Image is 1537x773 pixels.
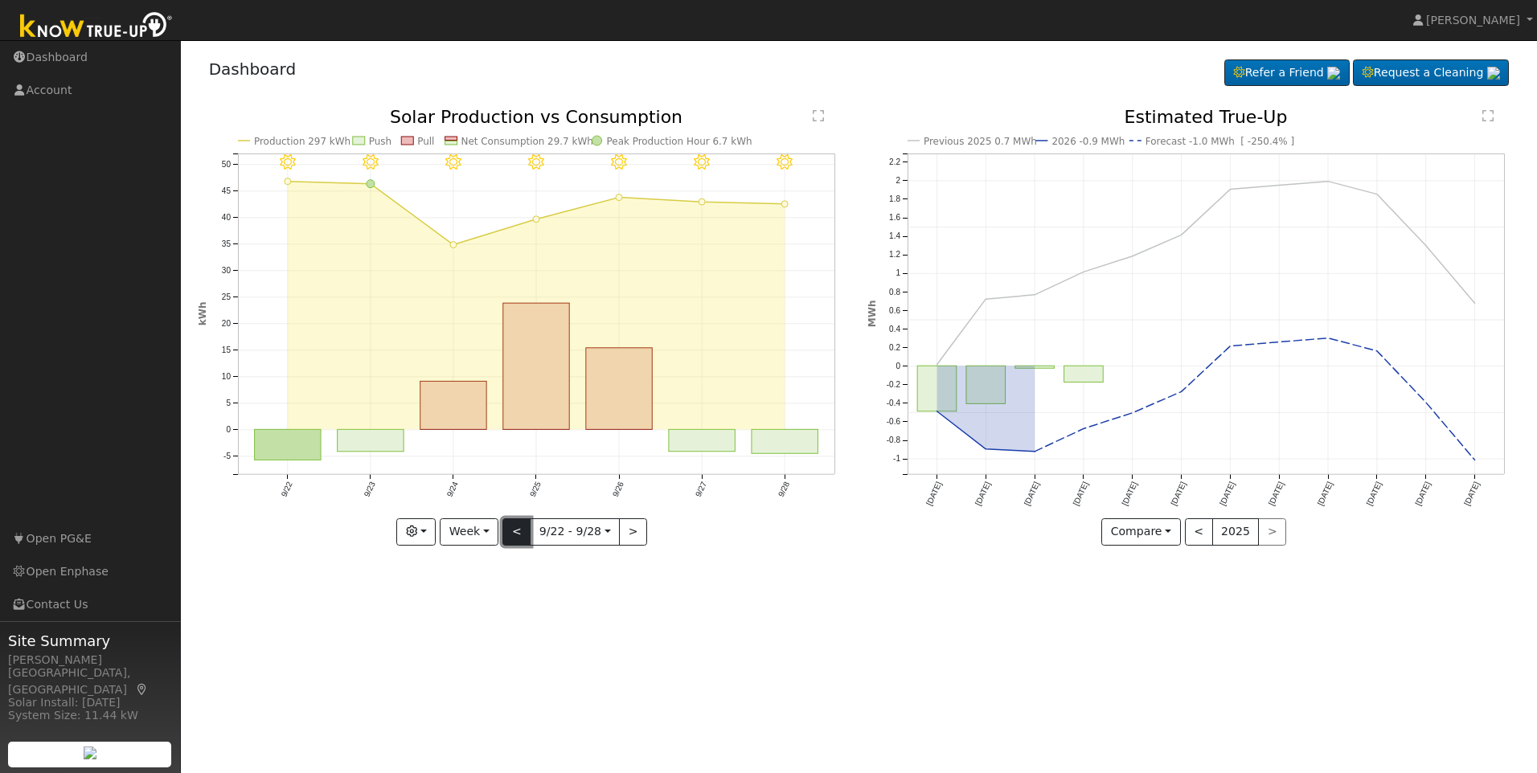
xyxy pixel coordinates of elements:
[896,269,900,278] text: 1
[1487,67,1500,80] img: retrieve
[1228,343,1234,350] circle: onclick=""
[982,446,989,452] circle: onclick=""
[1178,232,1185,239] circle: onclick=""
[982,296,989,302] circle: onclick=""
[221,213,231,222] text: 40
[223,452,231,460] text: -5
[1316,481,1334,507] text: [DATE]
[887,418,901,427] text: -0.6
[889,232,900,241] text: 1.4
[924,481,943,507] text: [DATE]
[533,216,539,223] circle: onclick=""
[694,481,708,499] text: 9/27
[1374,191,1380,198] circle: onclick=""
[889,288,900,297] text: 0.8
[1472,457,1478,464] circle: onclick=""
[889,157,900,166] text: 2.2
[461,136,592,147] text: Net Consumption 29.7 kWh
[1277,182,1283,189] circle: onclick=""
[1015,366,1055,369] rect: onclick=""
[450,242,457,248] circle: onclick=""
[1169,481,1187,507] text: [DATE]
[8,694,172,711] div: Solar Install: [DATE]
[694,154,710,170] i: 9/27 - Clear
[887,436,901,445] text: -0.8
[221,186,231,195] text: 45
[867,301,878,328] text: MWh
[1228,186,1234,193] circle: onclick=""
[363,154,379,170] i: 9/23 - Clear
[887,380,901,389] text: -0.2
[1121,481,1139,507] text: [DATE]
[1031,292,1038,298] circle: onclick=""
[1365,481,1383,507] text: [DATE]
[1327,67,1340,80] img: retrieve
[1129,410,1136,416] circle: onclick=""
[367,180,375,188] circle: onclick=""
[896,176,900,185] text: 2
[1218,481,1236,507] text: [DATE]
[1325,335,1331,342] circle: onclick=""
[1146,136,1294,147] text: Forecast -1.0 MWh [ -250.4% ]
[889,343,900,352] text: 0.2
[966,366,1006,404] rect: onclick=""
[284,178,290,185] circle: onclick=""
[84,746,96,759] img: retrieve
[619,518,647,546] button: >
[221,292,231,301] text: 25
[924,136,1037,147] text: Previous 2025 0.7 MWh
[606,136,752,147] text: Peak Production Hour 6.7 kWh
[221,239,231,248] text: 35
[221,346,231,354] text: 15
[973,481,992,507] text: [DATE]
[135,683,150,696] a: Map
[1064,366,1104,382] rect: onclick=""
[8,652,172,669] div: [PERSON_NAME]
[893,455,900,464] text: -1
[390,107,682,127] text: Solar Production vs Consumption
[616,194,622,201] circle: onclick=""
[12,9,181,45] img: Know True-Up
[777,481,791,499] text: 9/28
[337,430,403,452] rect: onclick=""
[528,154,544,170] i: 9/25 - MostlyClear
[226,399,231,407] text: 5
[611,481,625,499] text: 9/26
[209,59,297,79] a: Dashboard
[889,325,900,333] text: 0.4
[1129,253,1136,260] circle: onclick=""
[502,518,531,546] button: <
[889,251,900,260] text: 1.2
[503,303,569,429] rect: onclick=""
[362,481,376,499] text: 9/23
[417,136,434,147] text: Pull
[1374,348,1380,354] circle: onclick=""
[1463,481,1482,507] text: [DATE]
[1101,518,1181,546] button: Compare
[1212,518,1260,546] button: 2025
[896,362,900,370] text: 0
[1080,426,1087,432] circle: onclick=""
[934,362,941,368] circle: onclick=""
[8,630,172,652] span: Site Summary
[420,382,486,430] rect: onclick=""
[699,198,705,205] circle: onclick=""
[887,399,901,407] text: -0.4
[1125,107,1288,127] text: Estimated True-Up
[1224,59,1350,87] a: Refer a Friend
[917,366,957,412] rect: onclick=""
[1072,481,1090,507] text: [DATE]
[781,201,788,207] circle: onclick=""
[1080,269,1087,276] circle: onclick=""
[254,136,350,147] text: Production 297 kWh
[280,154,296,170] i: 9/22 - Clear
[813,109,824,122] text: 
[1031,448,1038,455] circle: onclick=""
[889,194,900,203] text: 1.8
[1023,481,1041,507] text: [DATE]
[752,430,818,454] rect: onclick=""
[1472,301,1478,307] circle: onclick=""
[1277,339,1283,346] circle: onclick=""
[1353,59,1509,87] a: Request a Cleaning
[530,518,620,546] button: 9/22 - 9/28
